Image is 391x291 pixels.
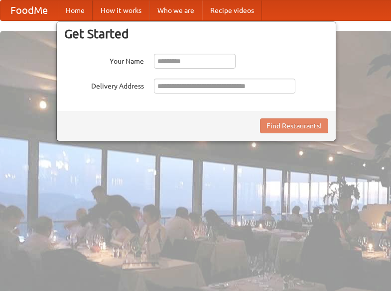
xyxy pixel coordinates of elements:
[58,0,93,20] a: Home
[64,26,328,41] h3: Get Started
[202,0,262,20] a: Recipe videos
[64,79,144,91] label: Delivery Address
[64,54,144,66] label: Your Name
[149,0,202,20] a: Who we are
[93,0,149,20] a: How it works
[260,118,328,133] button: Find Restaurants!
[0,0,58,20] a: FoodMe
